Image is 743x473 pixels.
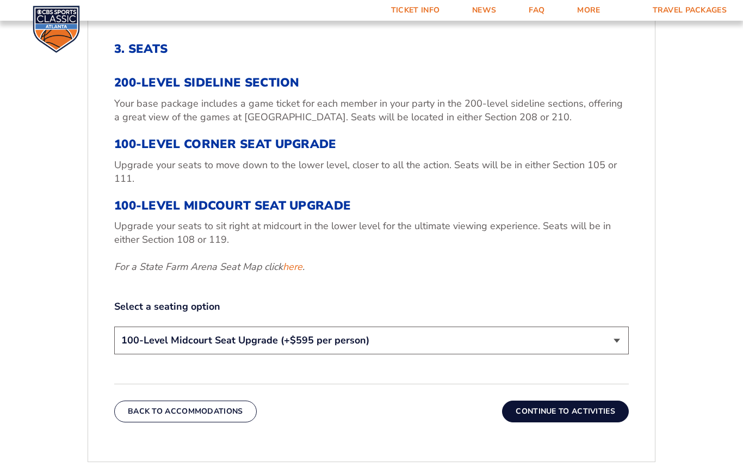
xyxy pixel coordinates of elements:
button: Continue To Activities [502,401,629,422]
img: CBS Sports Classic [33,5,80,53]
p: Upgrade your seats to sit right at midcourt in the lower level for the ultimate viewing experienc... [114,219,629,247]
h2: 3. Seats [114,42,629,56]
em: For a State Farm Arena Seat Map click . [114,260,305,273]
h3: 200-Level Sideline Section [114,76,629,90]
h3: 100-Level Corner Seat Upgrade [114,137,629,151]
p: Your base package includes a game ticket for each member in your party in the 200-level sideline ... [114,97,629,124]
a: here [283,260,302,274]
h3: 100-Level Midcourt Seat Upgrade [114,199,629,213]
label: Select a seating option [114,300,629,314]
p: Upgrade your seats to move down to the lower level, closer to all the action. Seats will be in ei... [114,158,629,186]
button: Back To Accommodations [114,401,257,422]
